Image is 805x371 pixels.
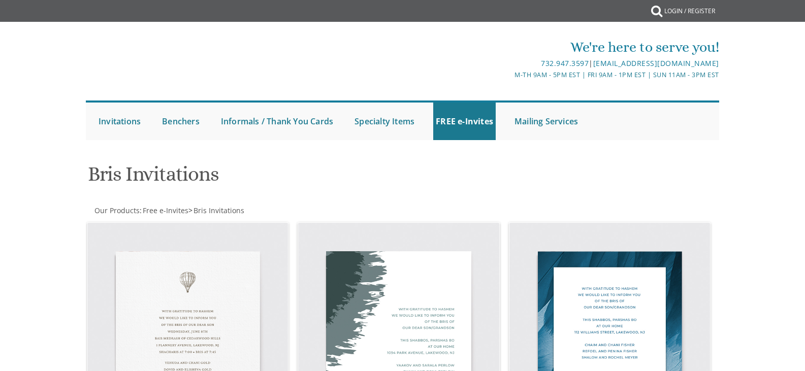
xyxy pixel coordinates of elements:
[96,103,143,140] a: Invitations
[541,58,589,68] a: 732.947.3597
[298,57,719,70] div: |
[194,206,244,215] span: Bris Invitations
[298,37,719,57] div: We're here to serve you!
[142,206,188,215] a: Free e-Invites
[218,103,336,140] a: Informals / Thank You Cards
[143,206,188,215] span: Free e-Invites
[88,163,502,193] h1: Bris Invitations
[433,103,496,140] a: FREE e-Invites
[593,58,719,68] a: [EMAIL_ADDRESS][DOMAIN_NAME]
[159,103,202,140] a: Benchers
[512,103,581,140] a: Mailing Services
[298,70,719,80] div: M-Th 9am - 5pm EST | Fri 9am - 1pm EST | Sun 11am - 3pm EST
[192,206,244,215] a: Bris Invitations
[188,206,244,215] span: >
[352,103,417,140] a: Specialty Items
[93,206,140,215] a: Our Products
[86,206,403,216] div: :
